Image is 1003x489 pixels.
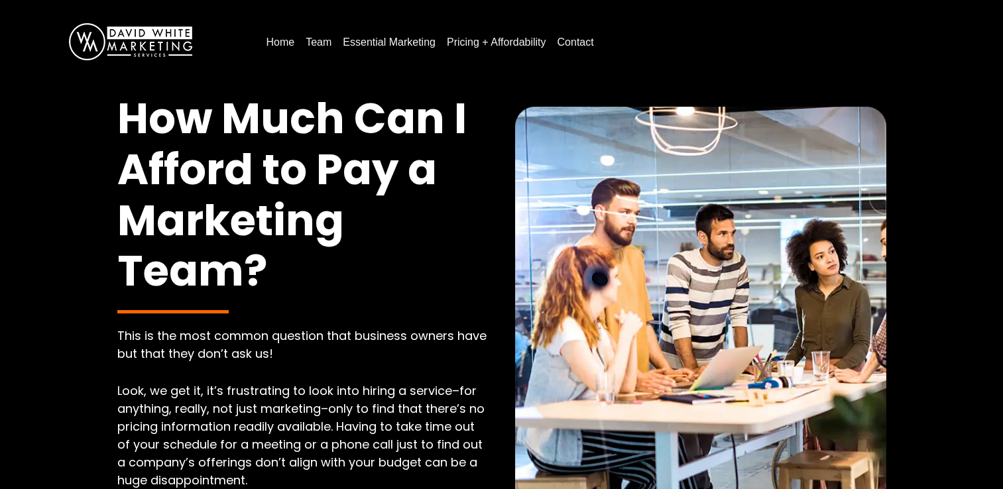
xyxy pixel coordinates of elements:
[261,32,300,53] a: Home
[337,32,441,53] a: Essential Marketing
[442,32,552,53] a: Pricing + Affordability
[69,23,192,60] img: DavidWhite-Marketing-Logo
[69,35,192,46] a: DavidWhite-Marketing-Logo
[300,32,337,53] a: Team
[552,32,599,53] a: Contact
[117,382,489,489] p: Look, we get it, it’s frustrating to look into hiring a service–for anything, really, not just ma...
[117,89,467,300] span: How Much Can I Afford to Pay a Marketing Team?
[261,31,976,53] nav: Menu
[117,327,489,362] p: This is the most common question that business owners have but that they don’t ask us!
